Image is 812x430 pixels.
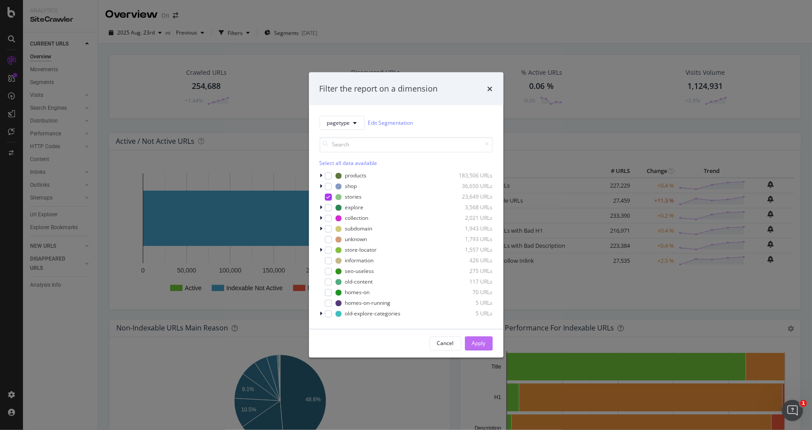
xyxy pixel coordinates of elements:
[450,215,493,222] div: 2,021 URLs
[345,278,373,286] div: old-content
[450,278,493,286] div: 117 URLs
[320,137,493,152] input: Search
[309,73,503,358] div: modal
[472,340,486,347] div: Apply
[488,83,493,95] div: times
[450,246,493,254] div: 1,557 URLs
[345,289,370,296] div: homes-on
[345,193,362,201] div: stories
[345,172,367,180] div: products
[345,183,357,190] div: shop
[320,83,438,95] div: Filter the report on a dimension
[327,119,350,127] span: pagetype
[465,336,493,350] button: Apply
[345,268,374,275] div: seo-useless
[368,118,413,127] a: Edit Segmentation
[345,236,367,243] div: unknown
[345,310,401,318] div: old-explore-categories
[450,268,493,275] div: 275 URLs
[450,310,493,318] div: 5 URLs
[345,299,391,307] div: homes-on-running
[450,257,493,265] div: 426 URLs
[345,225,373,233] div: subdomain
[800,400,807,407] span: 1
[450,183,493,190] div: 36,650 URLs
[345,204,364,211] div: explore
[782,400,803,421] iframe: Intercom live chat
[450,289,493,296] div: 70 URLs
[345,257,374,265] div: information
[345,246,377,254] div: store-locator
[430,336,461,350] button: Cancel
[437,340,454,347] div: Cancel
[450,299,493,307] div: 5 URLs
[450,225,493,233] div: 1,943 URLs
[320,159,493,167] div: Select all data available
[320,115,365,130] button: pagetype
[450,236,493,243] div: 1,793 URLs
[450,193,493,201] div: 23,649 URLs
[450,204,493,211] div: 3,568 URLs
[345,215,369,222] div: collection
[450,172,493,180] div: 183,506 URLs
